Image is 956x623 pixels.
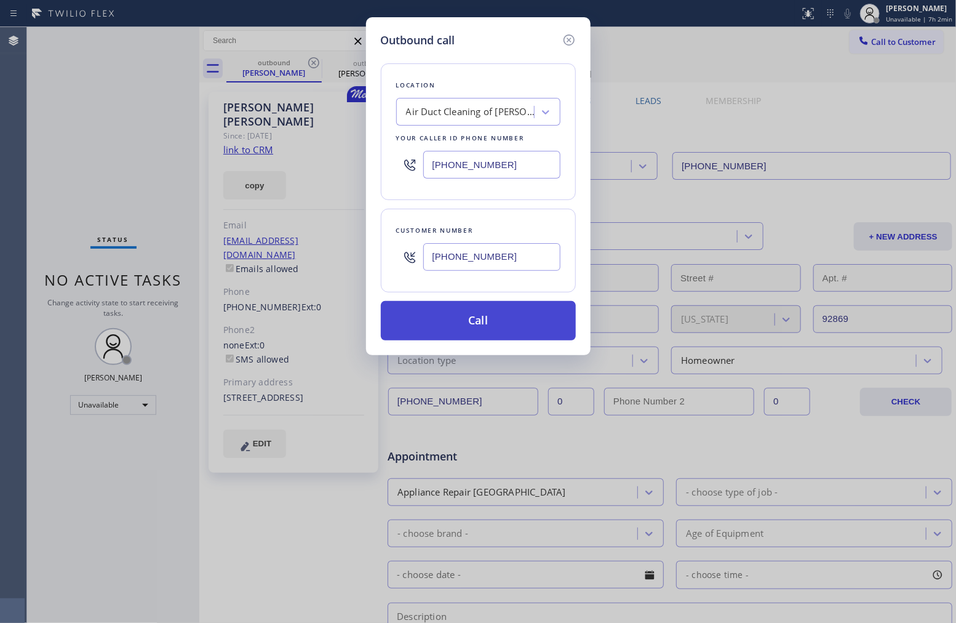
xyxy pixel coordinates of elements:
h5: Outbound call [381,32,455,49]
div: Location [396,79,560,92]
input: (123) 456-7890 [423,243,560,271]
div: Your caller id phone number [396,132,560,145]
button: Call [381,301,576,340]
input: (123) 456-7890 [423,151,560,179]
div: Customer number [396,224,560,237]
div: Air Duct Cleaning of [PERSON_NAME][GEOGRAPHIC_DATA] [406,105,535,119]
